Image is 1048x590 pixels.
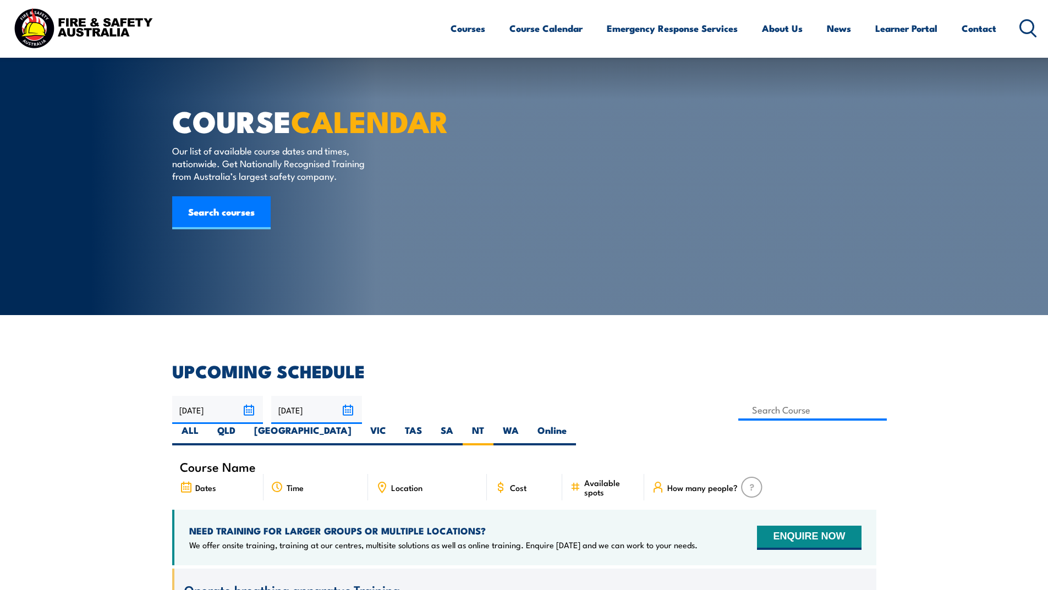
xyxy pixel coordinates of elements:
[287,483,304,492] span: Time
[962,14,996,43] a: Contact
[875,14,937,43] a: Learner Portal
[172,196,271,229] a: Search courses
[172,424,208,445] label: ALL
[757,526,861,550] button: ENQUIRE NOW
[396,424,431,445] label: TAS
[738,399,887,421] input: Search Course
[762,14,803,43] a: About Us
[172,108,444,134] h1: COURSE
[463,424,493,445] label: NT
[189,525,698,537] h4: NEED TRAINING FOR LARGER GROUPS OR MULTIPLE LOCATIONS?
[528,424,576,445] label: Online
[172,363,876,378] h2: UPCOMING SCHEDULE
[391,483,423,492] span: Location
[271,396,362,424] input: To date
[291,97,449,143] strong: CALENDAR
[189,539,698,550] p: We offer onsite training, training at our centres, multisite solutions as well as online training...
[208,424,245,445] label: QLD
[245,424,361,445] label: [GEOGRAPHIC_DATA]
[361,424,396,445] label: VIC
[431,424,463,445] label: SA
[180,462,256,471] span: Course Name
[195,483,216,492] span: Dates
[172,144,373,183] p: Our list of available course dates and times, nationwide. Get Nationally Recognised Training from...
[451,14,485,43] a: Courses
[607,14,738,43] a: Emergency Response Services
[172,396,263,424] input: From date
[493,424,528,445] label: WA
[827,14,851,43] a: News
[510,483,526,492] span: Cost
[584,478,637,497] span: Available spots
[667,483,738,492] span: How many people?
[509,14,583,43] a: Course Calendar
